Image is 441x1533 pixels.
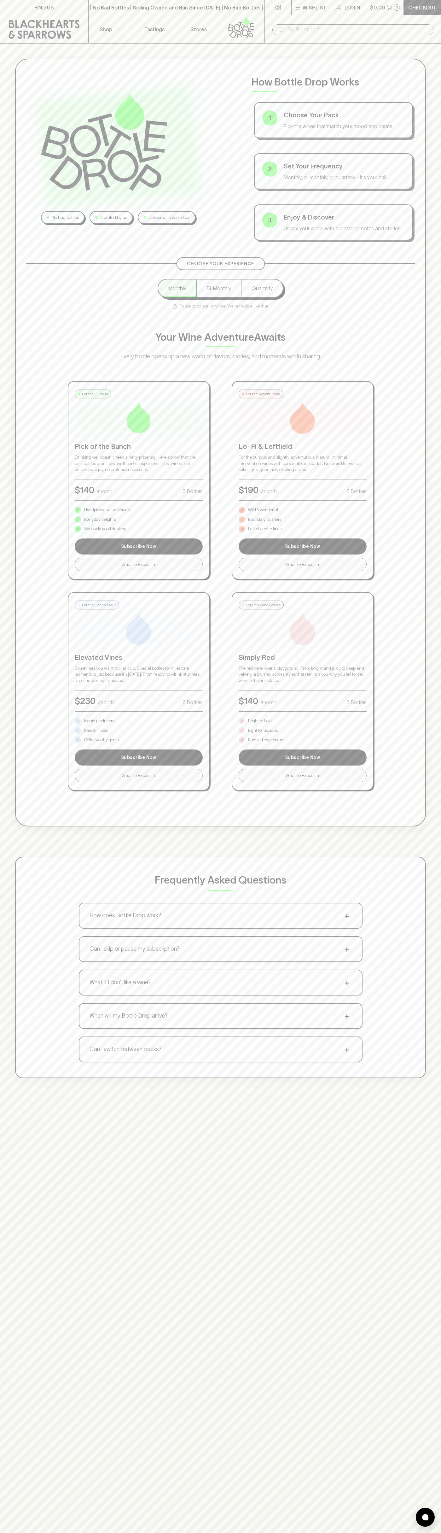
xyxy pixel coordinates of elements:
[90,911,161,920] p: How does Bottle Drop work?
[346,487,367,495] p: 6 Bottles
[75,769,203,782] button: What To Expect+
[239,652,367,663] p: Simply Red
[408,4,437,11] p: Checkout
[246,391,280,397] p: For the Adventurous
[90,1012,168,1020] p: When will my Bottle Drop arrive?
[342,1045,352,1054] span: +
[284,162,405,171] p: Set Your Frequency
[342,944,352,954] span: +
[172,303,269,309] p: Pause or cancel anytime. We're flexible like that.
[75,652,203,663] p: Elevated Vines
[248,516,281,523] p: Boundary pushers
[284,213,405,222] p: Enjoy & Discover
[123,402,154,434] img: Pick of the Bunch
[248,526,281,532] p: Left of center finds
[248,507,278,513] p: Wild & wonderful
[75,538,203,555] button: Subscribe Now
[422,1514,428,1520] img: bubble-icon
[187,261,254,267] p: Choose Your Experience
[144,26,165,33] p: Tastings
[75,749,203,766] button: Subscribe Now
[90,978,151,987] p: What if I don't like a wine?
[239,769,367,782] button: What To Expect+
[287,613,318,645] img: Simply Red
[75,454,203,473] p: Drinking well doesn't need a hefty price tag. Here's proof that the best bottles aren't always th...
[183,698,203,706] p: 6 Bottles
[84,516,116,523] p: Everyday delights
[52,214,79,221] p: No bad bottles
[90,945,179,953] p: Can I skip or pause my subscription?
[239,749,367,766] button: Subscribe Now
[79,1004,362,1028] button: When will my Bottle Drop arrive?+
[75,483,94,496] p: $ 140
[317,561,320,568] span: +
[100,214,127,221] p: Curated by us
[396,6,398,9] p: 0
[79,937,362,961] button: Can I skip or pause my subscription?+
[285,561,315,568] span: What To Expect
[90,1045,161,1054] p: Can I switch between packs?
[196,279,241,297] button: Bi-Monthly
[177,15,221,43] a: Stores
[75,694,96,708] p: $ 230
[287,402,318,434] img: Lo-Fi & Leftfield
[239,538,367,555] button: Subscribe Now
[121,772,151,779] span: What To Expect
[241,279,283,297] button: Quarterly
[284,225,405,232] p: Unbox your wines with our tasting notes and stories
[262,162,277,177] div: 2
[155,330,286,345] p: Your Wine Adventure
[34,4,54,11] p: FIND US
[41,93,167,191] img: Bottle Drop
[75,441,203,452] p: Pick of the Bunch
[252,74,415,90] p: How Bottle Drop Works
[79,903,362,928] button: How does Bottle Drop work?+
[342,1011,352,1021] span: +
[239,694,258,708] p: $ 140
[84,737,119,743] p: Cellar worthy gems
[155,872,286,888] p: Frequently Asked Questions
[262,213,277,228] div: 3
[345,4,360,11] p: Login
[84,507,130,513] p: Handpicked value heroes
[98,698,114,706] p: /month
[183,487,203,495] p: 6 Bottles
[84,526,126,532] p: Seriously good drinking
[79,1037,362,1062] button: Can I switch between packs?+
[254,332,286,343] span: Awaits
[284,110,405,120] p: Choose Your Pack
[75,665,203,684] p: Sometimes you want to dial it up. Special bottles for milestone moments or just because it's [DAT...
[95,352,347,361] p: Every bottle opens up a new world of flavors, stories, and moments worth sharing.
[346,698,367,706] p: 6 Bottles
[84,727,108,734] p: Rare & limited
[342,911,352,920] span: +
[97,487,113,495] p: /month
[284,173,405,181] p: Monthly, bi-monthly, or quarterly - it's your call
[287,25,428,35] input: Try "Pinot noir"
[262,110,277,126] div: 1
[248,718,272,724] p: Bright to bold
[248,737,285,743] p: Pure red expressions
[123,613,154,645] img: Elevated Vines
[148,214,190,221] p: Delivered to your door
[239,454,367,473] p: For the curious and slightly adventurous. Natural, minimal intervention wines with personality in...
[153,561,156,568] span: +
[317,772,320,779] span: +
[239,558,367,571] button: What To Expect+
[153,772,156,779] span: +
[285,772,315,779] span: What To Expect
[100,26,112,33] p: Shop
[158,279,196,297] button: Monthly
[190,26,207,33] p: Stores
[261,698,276,706] p: /month
[248,727,278,734] p: Light to luscious
[342,978,352,987] span: +
[82,602,116,608] p: For the Connoisseur
[121,561,151,568] span: What To Expect
[370,4,385,11] p: $0.00
[79,970,362,995] button: What if I don't like a wine?+
[284,122,405,130] p: Pick the wines that match your mood and palate
[303,4,327,11] p: Wishlist
[261,487,277,495] p: /month
[84,718,114,724] p: Iconic producers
